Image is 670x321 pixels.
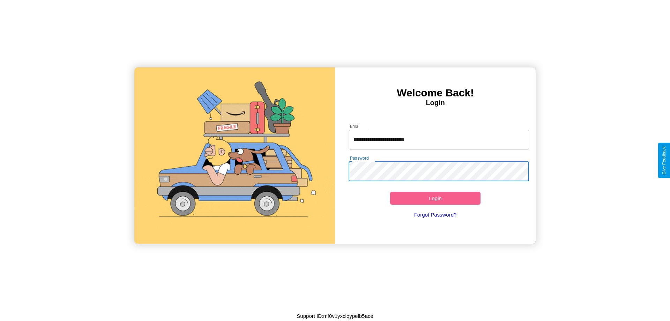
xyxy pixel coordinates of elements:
[335,87,536,99] h3: Welcome Back!
[350,155,368,161] label: Password
[335,99,536,107] h4: Login
[662,146,667,175] div: Give Feedback
[134,67,335,244] img: gif
[345,205,526,225] a: Forgot Password?
[297,311,373,321] p: Support ID: mf0v1yxclqypelb5ace
[390,192,481,205] button: Login
[350,123,361,129] label: Email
